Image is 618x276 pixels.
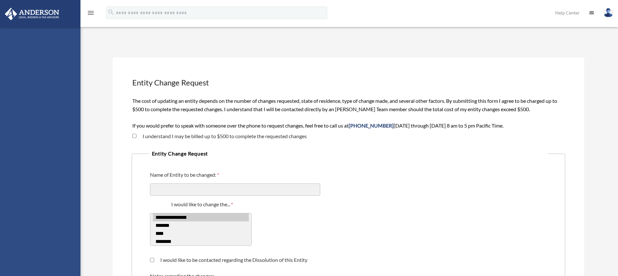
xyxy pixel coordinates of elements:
label: I would like to change the... [150,201,256,209]
span: The cost of updating an entity depends on the number of changes requested, state of residence, ty... [132,98,557,129]
label: Name of Entity to be changed: [150,171,221,180]
label: I understand I may be billed up to $500 to complete the requested changes [136,134,307,139]
img: Anderson Advisors Platinum Portal [3,8,61,20]
legend: Entity Change Request [149,149,548,158]
img: User Pic [604,8,613,17]
i: search [108,9,115,16]
label: I would like to be contacted regarding the Dissolution of this Entity [154,257,307,263]
h3: Entity Change Request [132,76,566,89]
span: [PHONE_NUMBER] [349,122,394,129]
i: menu [87,9,95,17]
a: menu [87,11,95,17]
